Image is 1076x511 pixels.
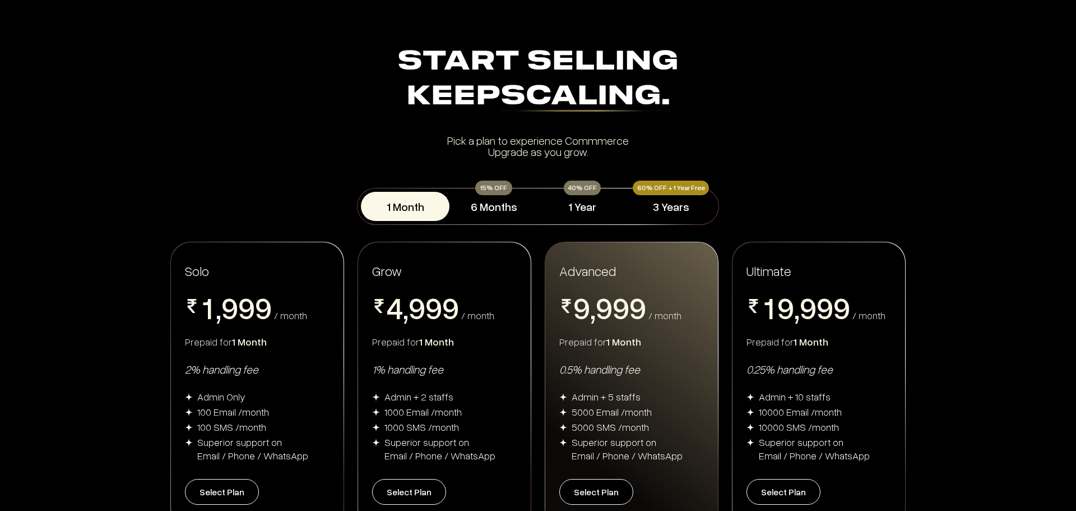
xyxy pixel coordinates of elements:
[185,479,259,505] button: Select Plan
[175,80,901,114] div: Keep
[759,435,870,462] div: Superior support on Email / Phone / WhatsApp
[559,299,573,313] img: pricing-rupee
[559,408,567,416] img: img
[185,423,193,431] img: img
[572,390,641,403] div: Admin + 5 staffs
[760,323,777,353] span: 2
[559,479,633,505] button: Select Plan
[538,192,627,221] button: 1 Year
[372,335,517,348] div: Prepaid for
[372,479,446,505] button: Select Plan
[760,292,777,323] span: 1
[794,292,800,326] span: ,
[197,390,245,403] div: Admin Only
[238,292,255,323] span: 9
[425,292,442,323] span: 9
[185,299,199,313] img: pricing-rupee
[573,292,590,323] span: 9
[255,292,272,323] span: 9
[572,420,649,434] div: 5000 SMS /month
[384,420,459,434] div: 1000 SMS /month
[746,423,754,431] img: img
[372,299,386,313] img: pricing-rupee
[197,420,266,434] div: 100 SMS /month
[746,299,760,313] img: pricing-rupee
[185,439,193,446] img: img
[475,181,512,195] div: 15% OFF
[759,390,831,403] div: Admin + 10 staffs
[185,393,193,401] img: img
[559,262,616,279] span: Advanced
[627,192,715,221] button: 3 Years
[746,479,820,505] button: Select Plan
[274,310,307,320] div: / month
[746,262,791,279] span: Ultimate
[232,335,267,348] span: 1 Month
[746,408,754,416] img: img
[500,84,670,112] div: Scaling.
[384,405,462,418] div: 1000 Email /month
[221,292,238,323] span: 9
[372,439,380,446] img: img
[559,393,567,401] img: img
[559,439,567,446] img: img
[386,323,403,353] span: 5
[199,323,216,353] span: 2
[572,405,652,418] div: 5000 Email /month
[372,263,402,279] span: Grow
[629,292,646,323] span: 9
[372,408,380,416] img: img
[746,439,754,446] img: img
[746,393,754,401] img: img
[817,292,833,323] span: 9
[613,292,629,323] span: 9
[361,192,449,221] button: 1 Month
[461,310,494,320] div: / month
[403,292,409,326] span: ,
[185,335,330,348] div: Prepaid for
[759,405,842,418] div: 10000 Email /month
[852,310,885,320] div: / month
[372,393,380,401] img: img
[449,192,538,221] button: 6 Months
[800,292,817,323] span: 9
[197,405,269,418] div: 100 Email /month
[175,45,901,114] div: Start Selling
[409,292,425,323] span: 9
[794,335,828,348] span: 1 Month
[216,292,221,326] span: ,
[833,292,850,323] span: 9
[746,362,891,376] div: 0.25% handling fee
[372,423,380,431] img: img
[633,181,709,195] div: 60% OFF + 1 Year Free
[185,362,330,376] div: 2% handling fee
[442,292,459,323] span: 9
[606,335,641,348] span: 1 Month
[175,135,901,157] div: Pick a plan to experience Commmerce Upgrade as you grow.
[559,335,704,348] div: Prepaid for
[777,292,794,323] span: 9
[386,292,403,323] span: 4
[384,435,495,462] div: Superior support on Email / Phone / WhatsApp
[199,292,216,323] span: 1
[419,335,454,348] span: 1 Month
[590,292,596,326] span: ,
[648,310,681,320] div: / month
[559,423,567,431] img: img
[564,181,601,195] div: 40% OFF
[559,362,704,376] div: 0.5% handling fee
[185,263,209,279] span: Solo
[197,435,308,462] div: Superior support on Email / Phone / WhatsApp
[185,408,193,416] img: img
[372,362,517,376] div: 1% handling fee
[572,435,683,462] div: Superior support on Email / Phone / WhatsApp
[596,292,613,323] span: 9
[746,335,891,348] div: Prepaid for
[759,420,839,434] div: 10000 SMS /month
[384,390,453,403] div: Admin + 2 staffs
